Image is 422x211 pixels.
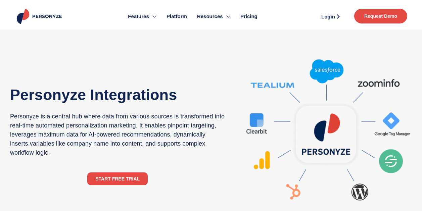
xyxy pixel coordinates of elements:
a: Login [314,11,347,21]
span: Request Demo [364,14,397,18]
a: Resources [192,3,235,30]
a: Request Demo [354,9,407,23]
span: Login [321,14,335,19]
a: START FREE TRIAL [87,172,148,185]
span: Features [128,13,149,20]
span: START FREE TRIAL [95,176,140,181]
a: Platform [161,3,192,30]
h1: Personyze Integrations [10,84,225,105]
a: Pricing [235,3,263,30]
a: Features [123,3,161,30]
span: Resources [197,13,223,20]
span: Platform [167,13,187,20]
p: Personyze is a central hub where data from various sources is transformed into real-time automate... [10,112,225,157]
span: Pricing [240,13,257,20]
img: Personyze logo [15,9,65,24]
